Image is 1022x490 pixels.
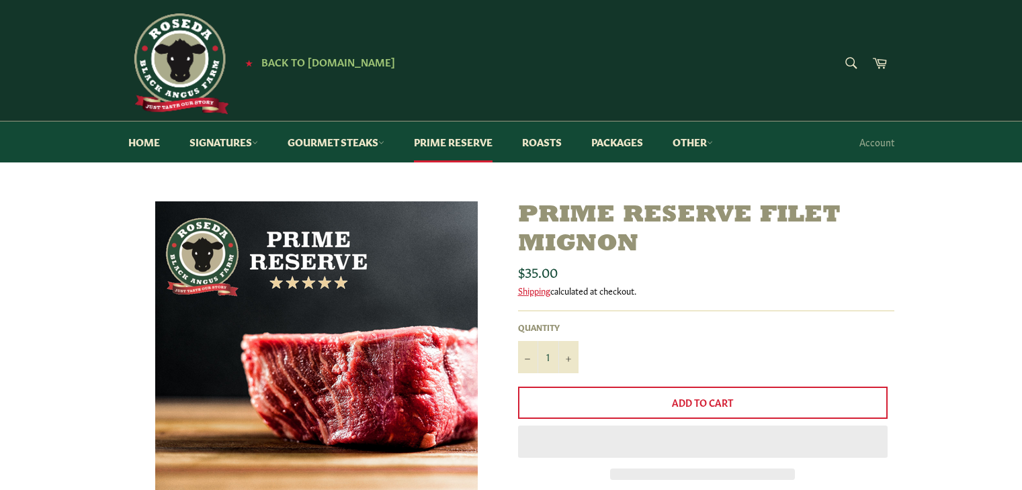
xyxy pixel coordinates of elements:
a: Shipping [518,284,550,297]
a: ★ Back to [DOMAIN_NAME] [239,57,395,68]
span: Back to [DOMAIN_NAME] [261,54,395,68]
a: Gourmet Steaks [274,121,398,162]
h1: Prime Reserve Filet Mignon [518,201,894,259]
div: calculated at checkout. [518,285,894,297]
a: Roasts [509,121,575,162]
img: Roseda Beef [128,13,229,114]
a: Other [659,121,726,162]
a: Prime Reserve [400,121,506,162]
span: Add to Cart [672,395,733,409]
a: Signatures [176,121,271,162]
button: Reduce item quantity by one [518,341,538,373]
span: $35.00 [518,262,558,281]
a: Packages [578,121,656,162]
a: Account [853,122,901,162]
a: Home [115,121,173,162]
label: Quantity [518,322,579,333]
span: ★ [245,57,253,68]
button: Increase item quantity by one [558,341,579,373]
button: Add to Cart [518,387,888,419]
